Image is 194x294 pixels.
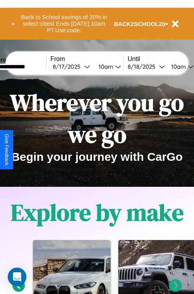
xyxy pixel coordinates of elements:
[167,63,188,70] div: 10am
[4,134,9,165] div: Give Feedback
[92,63,123,71] button: 10am
[95,63,115,70] div: 10am
[114,21,166,27] b: BACK2SCHOOL20
[14,12,114,36] button: Back to School savings of 20% in select cities! Ends [DATE] 10am PT.Use code:
[50,63,92,71] button: 8/17/2025
[50,56,123,63] label: From
[8,268,26,286] div: Open Intercom Messenger
[53,63,84,70] div: 8 / 17 / 2025
[11,197,184,228] h1: Explore by make
[128,63,159,70] div: 8 / 18 / 2025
